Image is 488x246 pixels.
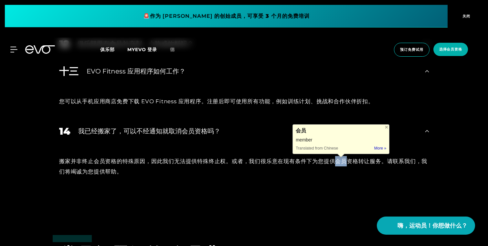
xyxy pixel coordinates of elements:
a: 德 [170,46,183,53]
font: 我已经搬家了，可以不经通知就取消会员资格吗？ [78,127,220,135]
font: 德 [170,47,175,52]
a: 选择会员资格 [431,43,470,57]
button: 关闭 [448,5,483,28]
font: 十三 [59,65,79,77]
font: 您可以从手机应用商店免费下载 EVO Fitness 应用程序。注册后即可使用所有功能，例如训练计划、挑战和合作伙伴折扣。 [59,98,374,105]
font: 选择会员资格 [439,47,462,51]
font: 嗨，运动员！你想做什么？ [398,222,467,229]
font: 14 [59,125,70,137]
font: 搬家并非终止会员资格的特殊原因，因此我们无法提供特殊终止权。或者，我们很乐意在现有条件下为您提供会员资格转让服务。请联系我们，我们将竭诚为您提供帮助。 [59,158,427,175]
font: EVO Fitness 应用程序如何工作？ [87,67,186,75]
a: MYEVO 登录 [127,47,157,52]
font: 俱乐部 [100,47,114,52]
font: 关闭 [462,14,470,18]
a: 预订免费试用 [392,43,431,57]
button: 嗨，运动员！你想做什么？ [377,217,475,235]
font: 预订免费试用 [400,47,423,52]
a: 俱乐部 [100,46,127,52]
